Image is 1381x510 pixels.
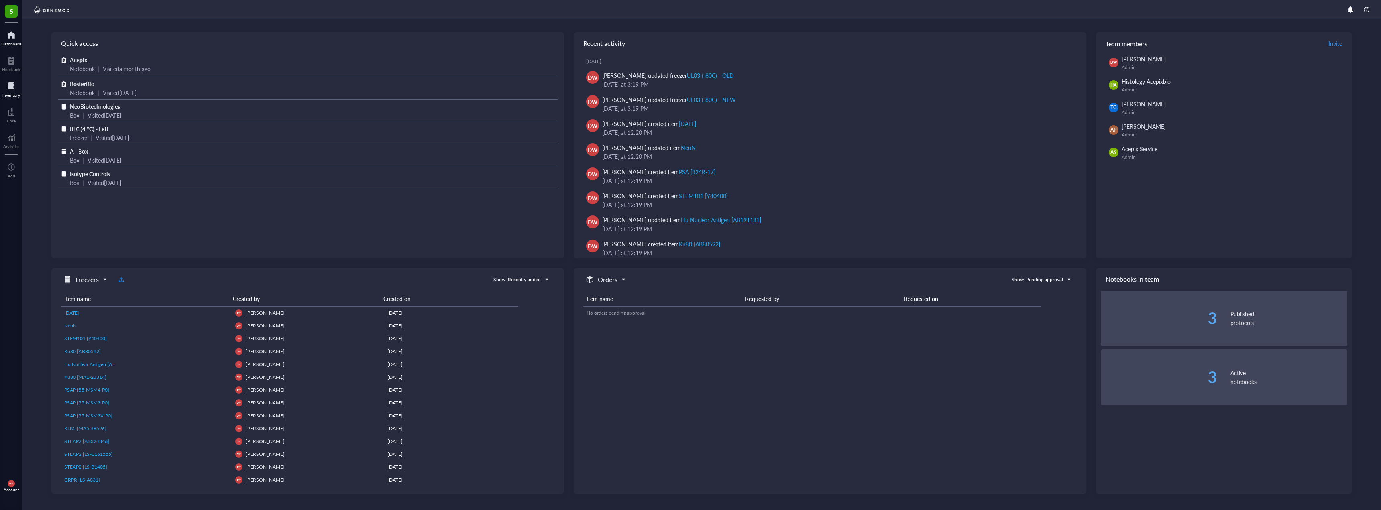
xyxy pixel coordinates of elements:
[64,451,229,458] a: STEAP2 [LS-C161555]
[580,92,1080,116] a: DW[PERSON_NAME] updated freezerUL03 (-80C) - NEW[DATE] at 3:19 PM
[64,374,106,380] span: Ku80 [MA1-23314]
[1230,368,1347,386] div: Active notebooks
[387,386,515,394] div: [DATE]
[602,191,728,200] div: [PERSON_NAME] created item
[64,463,107,470] span: STEAP2 [LS-B1405]
[587,309,1037,317] div: No orders pending approval
[742,291,901,306] th: Requested by
[237,478,241,481] span: DW
[1328,37,1342,50] a: Invite
[387,348,515,355] div: [DATE]
[681,216,761,224] div: Hu Nuclear Antigen [AB191181]
[64,361,229,368] a: Hu Nuclear Antigen [AB191181]
[9,482,13,485] span: DW
[1110,104,1116,111] span: TC
[2,54,20,72] a: Notebook
[8,173,15,178] div: Add
[64,412,229,419] a: PSAP [55-MSM3X-P0]
[246,412,285,419] span: [PERSON_NAME]
[602,167,715,176] div: [PERSON_NAME] created item
[237,337,241,340] span: DW
[70,80,94,88] span: BosterBio
[1122,64,1344,71] div: Admin
[380,291,512,306] th: Created on
[246,335,285,342] span: [PERSON_NAME]
[64,386,229,394] a: PSAP [55-MSM4-P0]
[91,133,92,142] div: |
[64,425,229,432] a: KLK2 [MA5-48526]
[580,116,1080,140] a: DW[PERSON_NAME] created item[DATE][DATE] at 12:20 PM
[587,169,597,178] span: DW
[3,131,19,149] a: Analytics
[70,56,87,64] span: Acepix
[3,144,19,149] div: Analytics
[587,242,597,250] span: DW
[602,215,762,224] div: [PERSON_NAME] updated item
[64,335,229,342] a: STEM101 [Y40400]
[246,451,285,457] span: [PERSON_NAME]
[75,275,99,284] h5: Freezers
[98,88,100,97] div: |
[387,451,515,458] div: [DATE]
[64,476,229,484] a: GRPR [LS-A831]
[64,399,109,406] span: PSAP [55-MSM3-P0]
[1122,109,1344,116] div: Admin
[246,309,285,316] span: [PERSON_NAME]
[246,361,285,368] span: [PERSON_NAME]
[246,425,285,432] span: [PERSON_NAME]
[602,200,1073,209] div: [DATE] at 12:19 PM
[64,386,109,393] span: PSAP [55-MSM4-P0]
[598,275,617,284] h5: Orders
[2,67,20,72] div: Notebook
[687,71,734,79] div: UL03 (-80C) - OLD
[1122,77,1171,85] span: Histology Acepixbio
[64,425,106,432] span: KLK2 [MA5-48526]
[70,156,79,165] div: Box
[1230,309,1347,327] div: Published protocols
[586,58,1080,65] div: [DATE]
[1101,310,1218,326] div: 3
[387,335,515,342] div: [DATE]
[580,212,1080,236] a: DW[PERSON_NAME] updated itemHu Nuclear Antigen [AB191181][DATE] at 12:19 PM
[1,41,21,46] div: Dashboard
[901,291,1041,306] th: Requested on
[387,322,515,329] div: [DATE]
[602,152,1073,161] div: [DATE] at 12:20 PM
[237,376,241,378] span: DW
[587,121,597,130] span: DW
[1110,126,1116,134] span: AP
[32,5,71,14] img: genemod-logo
[602,240,720,248] div: [PERSON_NAME] created item
[98,64,100,73] div: |
[1122,87,1344,93] div: Admin
[1,28,21,46] a: Dashboard
[1110,82,1116,88] span: HA
[64,374,229,381] a: Ku80 [MA1-23314]
[587,217,597,226] span: DW
[1122,100,1166,108] span: [PERSON_NAME]
[387,374,515,381] div: [DATE]
[64,438,109,445] span: STEAP2 [AB324346]
[679,240,720,248] div: Ku80 [AB80592]
[237,324,241,327] span: DW
[1122,132,1344,138] div: Admin
[602,224,1073,233] div: [DATE] at 12:19 PM
[246,322,285,329] span: [PERSON_NAME]
[237,427,241,430] span: DW
[7,118,16,123] div: Core
[237,401,241,404] span: DW
[602,143,696,152] div: [PERSON_NAME] updated item
[387,412,515,419] div: [DATE]
[602,71,734,80] div: [PERSON_NAME] updated freezer
[4,487,19,492] div: Account
[237,363,241,366] span: DW
[51,32,564,55] div: Quick access
[88,178,121,187] div: Visited [DATE]
[246,348,285,355] span: [PERSON_NAME]
[70,178,79,187] div: Box
[679,120,696,128] div: [DATE]
[70,64,95,73] div: Notebook
[64,438,229,445] a: STEAP2 [AB324346]
[602,95,736,104] div: [PERSON_NAME] updated freezer
[64,335,107,342] span: STEM101 [Y40400]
